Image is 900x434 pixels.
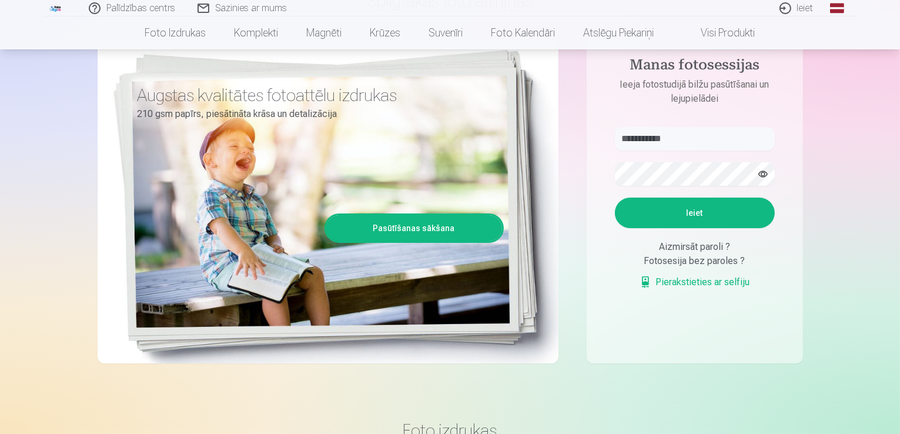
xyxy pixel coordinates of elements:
p: Ieeja fotostudijā bilžu pasūtīšanai un lejupielādei [603,78,787,106]
a: Krūzes [356,16,415,49]
h4: Manas fotosessijas [603,56,787,78]
a: Foto izdrukas [131,16,220,49]
a: Pasūtīšanas sākšana [326,215,502,241]
div: Fotosesija bez paroles ? [615,254,775,268]
button: Ieiet [615,198,775,228]
a: Atslēgu piekariņi [570,16,668,49]
div: Aizmirsāt paroli ? [615,240,775,254]
a: Foto kalendāri [477,16,570,49]
a: Magnēti [293,16,356,49]
a: Visi produkti [668,16,769,49]
a: Suvenīri [415,16,477,49]
a: Komplekti [220,16,293,49]
a: Pierakstieties ar selfiju [640,275,750,289]
img: /fa1 [49,5,62,12]
p: 210 gsm papīrs, piesātināta krāsa un detalizācija [138,106,495,122]
h3: Augstas kvalitātes fotoattēlu izdrukas [138,85,495,106]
